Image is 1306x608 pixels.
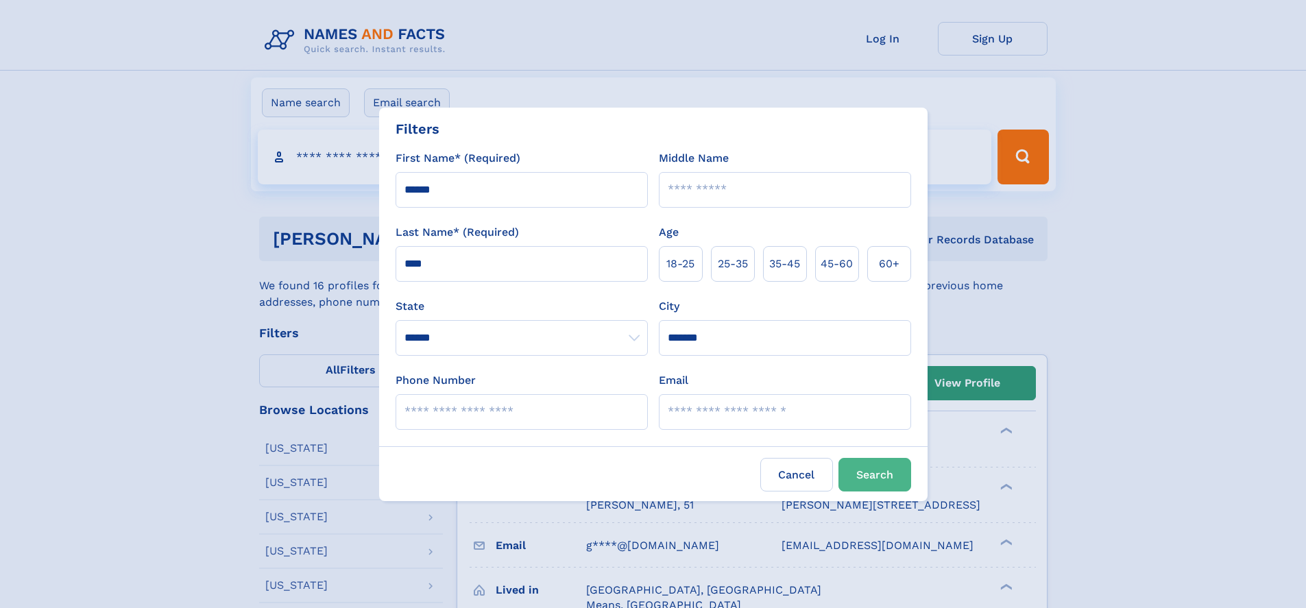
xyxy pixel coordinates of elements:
[666,256,694,272] span: 18‑25
[659,224,679,241] label: Age
[879,256,899,272] span: 60+
[396,150,520,167] label: First Name* (Required)
[760,458,833,491] label: Cancel
[396,224,519,241] label: Last Name* (Required)
[838,458,911,491] button: Search
[769,256,800,272] span: 35‑45
[718,256,748,272] span: 25‑35
[396,119,439,139] div: Filters
[396,298,648,315] label: State
[659,150,729,167] label: Middle Name
[821,256,853,272] span: 45‑60
[396,372,476,389] label: Phone Number
[659,298,679,315] label: City
[659,372,688,389] label: Email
